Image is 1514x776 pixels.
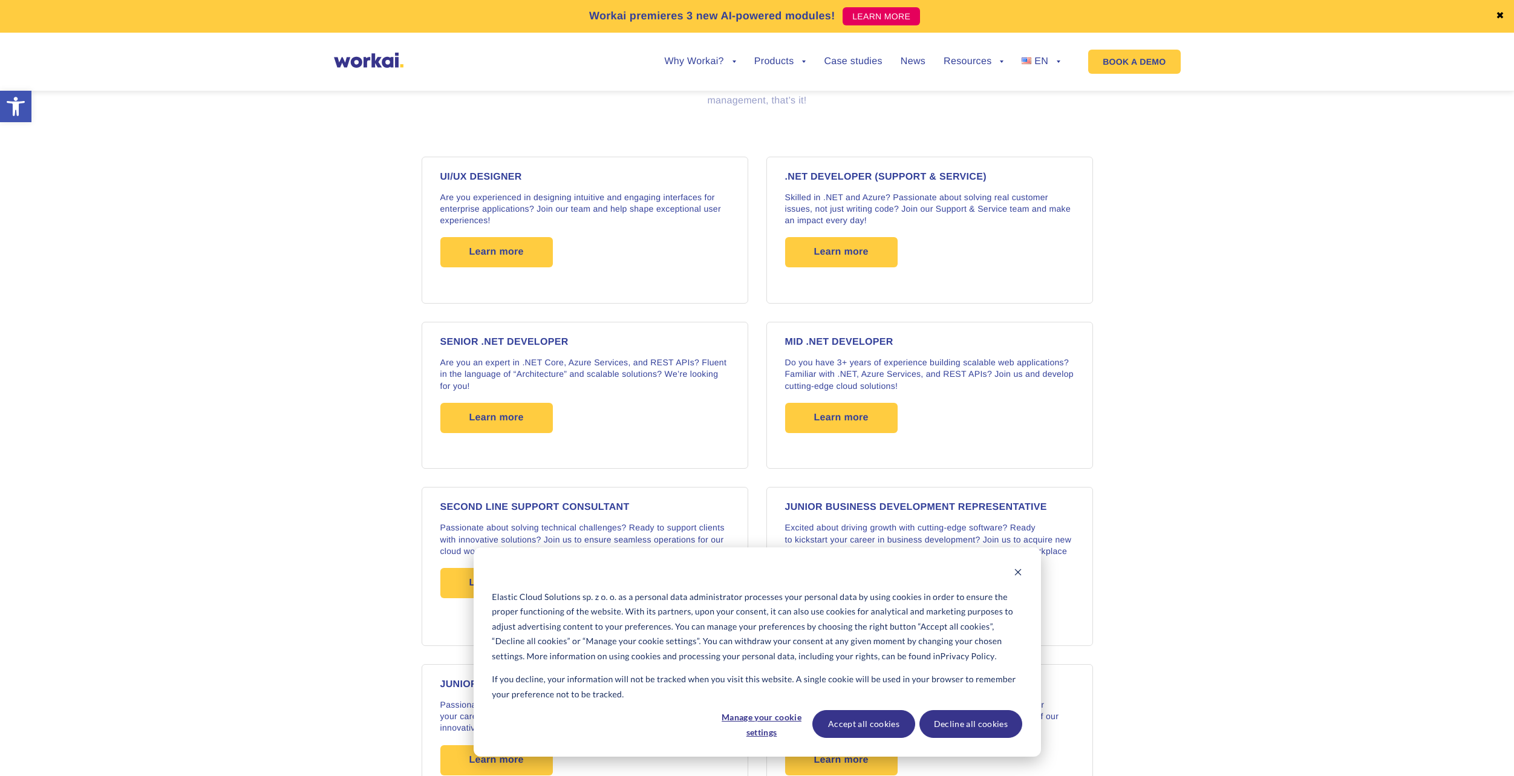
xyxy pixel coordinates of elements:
a: ✖ [1496,11,1504,21]
button: Manage your cookie settings [715,710,808,738]
a: SENIOR .NET DEVELOPER Are you an expert in .NET Core, Azure Services, and REST APIs? Fluent in th... [413,313,757,478]
h4: Junior Business Development Representative [785,503,1074,512]
a: Privacy Policy [941,649,995,664]
a: Products [754,57,806,67]
a: Junior Business Development Representative Excited about driving growth with cutting-edge softwar... [757,478,1102,655]
a: SECOND LINE SUPPORT CONSULTANT Passionate about solving technical challenges? Ready to support cl... [413,478,757,655]
a: Case studies [824,57,882,67]
h4: SENIOR .NET DEVELOPER [440,337,729,347]
span: Learn more [469,237,524,267]
span: The recruitment process is simple and straightforward: a meeting with your future team leader, th... [448,81,1067,106]
span: Learn more [814,237,869,267]
p: Are you experienced in designing intuitive and engaging interfaces for enterprise applications? J... [440,192,729,227]
span: Learn more [469,568,524,598]
span: Learn more [814,745,869,775]
span: Learn more [469,403,524,433]
h4: .NET DEVELOPER (Support & Service) [785,172,1074,182]
p: Skilled in .NET and Azure? Passionate about solving real customer issues, not just writing code? ... [785,192,1074,227]
p: Passionate about helping people with great software? Ready to kickstart your career in customer s... [440,699,729,734]
a: BOOK A DEMO [1088,50,1180,74]
p: Elastic Cloud Solutions sp. z o. o. as a personal data administrator processes your personal data... [492,590,1022,664]
a: MID .NET DEVELOPER Do you have 3+ years of experience building scalable web applications? Familia... [757,313,1102,478]
a: Why Workai? [664,57,736,67]
p: Excited about driving growth with cutting-edge software? Ready to kickstart your career in busine... [785,522,1074,569]
p: Do you have 3+ years of experience building scalable web applications? Familiar with .NET, Azure ... [785,357,1074,392]
span: Learn more [814,403,869,433]
p: Workai premieres 3 new AI-powered modules! [589,8,835,24]
p: Passionate about solving technical challenges? Ready to support clients with innovative solutions... [440,522,729,557]
p: If you decline, your information will not be tracked when you visit this website. A single cookie... [492,672,1022,702]
button: Decline all cookies [919,710,1022,738]
h4: SECOND LINE SUPPORT CONSULTANT [440,503,729,512]
a: UI/UX DESIGNER Are you experienced in designing intuitive and engaging interfaces for enterprise ... [413,148,757,313]
button: Dismiss cookie banner [1014,566,1022,581]
a: News [901,57,925,67]
span: Learn more [469,745,524,775]
a: .NET DEVELOPER (Support & Service) Skilled in .NET and Azure? Passionate about solving real custo... [757,148,1102,313]
a: LEARN MORE [843,7,920,25]
h4: MID .NET DEVELOPER [785,337,1074,347]
h4: UI/UX DESIGNER [440,172,729,182]
a: Resources [944,57,1003,67]
button: Accept all cookies [812,710,915,738]
p: Are you an expert in .NET Core, Azure Services, and REST APIs? Fluent in the language of “Archite... [440,357,729,392]
h4: JUNIOR CUSTOMER SUCCESS SPECIALIST [440,680,729,690]
span: EN [1034,56,1048,67]
div: Cookie banner [474,547,1041,757]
